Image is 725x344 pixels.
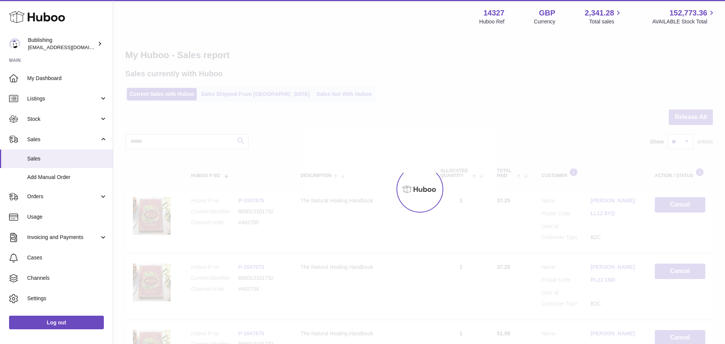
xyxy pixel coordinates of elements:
span: AVAILABLE Stock Total [652,18,716,25]
span: Invoicing and Payments [27,234,99,241]
span: Usage [27,213,107,221]
div: Huboo Ref [479,18,504,25]
span: Total sales [589,18,623,25]
span: [EMAIL_ADDRESS][DOMAIN_NAME] [28,44,111,50]
strong: GBP [539,8,555,18]
span: Cases [27,254,107,261]
a: 152,773.36 AVAILABLE Stock Total [652,8,716,25]
img: internalAdmin-14327@internal.huboo.com [9,38,20,49]
span: Settings [27,295,107,302]
span: Sales [27,155,107,162]
span: Sales [27,136,99,143]
span: Add Manual Order [27,174,107,181]
span: My Dashboard [27,75,107,82]
span: Stock [27,116,99,123]
span: Orders [27,193,99,200]
span: 152,773.36 [669,8,707,18]
span: Channels [27,275,107,282]
span: Listings [27,95,99,102]
div: Currency [534,18,555,25]
strong: 14327 [483,8,504,18]
div: Bublishing [28,37,96,51]
span: 2,341.28 [585,8,614,18]
a: 2,341.28 Total sales [585,8,623,25]
a: Log out [9,316,104,329]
